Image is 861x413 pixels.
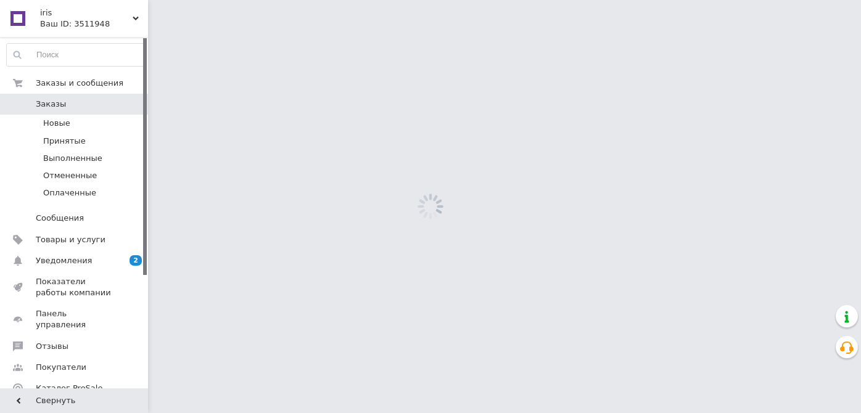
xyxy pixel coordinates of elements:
span: Товары и услуги [36,234,105,245]
span: Панель управления [36,308,114,330]
span: Отзывы [36,341,68,352]
div: Ваш ID: 3511948 [40,18,148,30]
span: Заказы и сообщения [36,78,123,89]
span: Показатели работы компании [36,276,114,298]
span: Уведомления [36,255,92,266]
span: Заказы [36,99,66,110]
span: Покупатели [36,362,86,373]
span: Принятые [43,136,86,147]
span: 2 [130,255,142,266]
span: Новые [43,118,70,129]
span: Сообщения [36,213,84,224]
span: Отмененные [43,170,97,181]
span: iris [40,7,133,18]
span: Оплаченные [43,187,96,198]
input: Поиск [7,44,145,66]
span: Выполненные [43,153,102,164]
span: Каталог ProSale [36,383,102,394]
